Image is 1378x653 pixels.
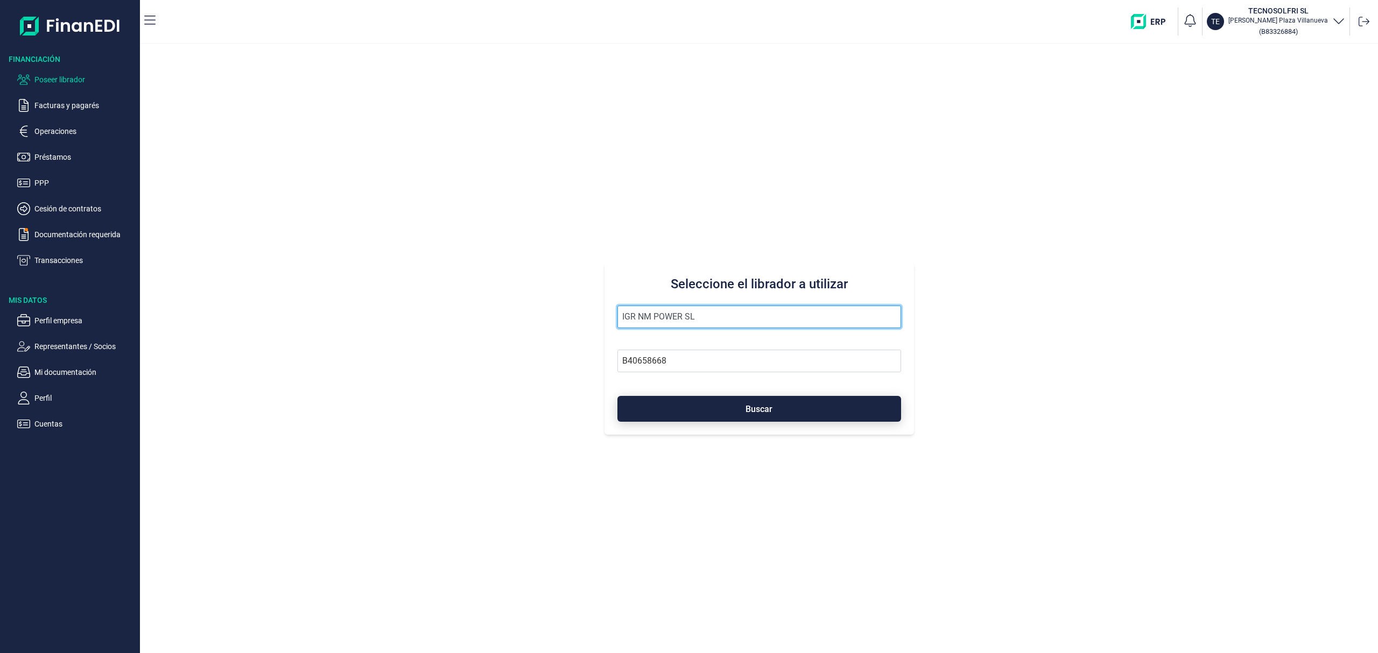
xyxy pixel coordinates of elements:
[1259,27,1298,36] small: Copiar cif
[34,417,136,430] p: Cuentas
[1228,5,1328,16] h3: TECNOSOLFRI SL
[34,340,136,353] p: Representantes / Socios
[34,392,136,404] p: Perfil
[17,366,136,379] button: Mi documentación
[17,314,136,327] button: Perfil empresa
[17,228,136,241] button: Documentación requerida
[34,314,136,327] p: Perfil empresa
[34,73,136,86] p: Poseer librador
[20,9,121,43] img: Logo de aplicación
[34,202,136,215] p: Cesión de contratos
[1211,16,1220,27] p: TE
[34,366,136,379] p: Mi documentación
[1207,5,1345,38] button: TETECNOSOLFRI SL[PERSON_NAME] Plaza Villanueva(B83326884)
[17,125,136,138] button: Operaciones
[746,405,772,413] span: Buscar
[17,392,136,404] button: Perfil
[34,151,136,164] p: Préstamos
[34,176,136,189] p: PPP
[34,228,136,241] p: Documentación requerida
[17,202,136,215] button: Cesión de contratos
[1228,16,1328,25] p: [PERSON_NAME] Plaza Villanueva
[617,350,901,372] input: Busque por NIF
[17,99,136,112] button: Facturas y pagarés
[1131,14,1173,29] img: erp
[17,151,136,164] button: Préstamos
[17,254,136,267] button: Transacciones
[617,275,901,293] h3: Seleccione el librador a utilizar
[617,396,901,422] button: Buscar
[17,417,136,430] button: Cuentas
[17,340,136,353] button: Representantes / Socios
[34,254,136,267] p: Transacciones
[17,73,136,86] button: Poseer librador
[617,306,901,328] input: Seleccione la razón social
[34,125,136,138] p: Operaciones
[17,176,136,189] button: PPP
[34,99,136,112] p: Facturas y pagarés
